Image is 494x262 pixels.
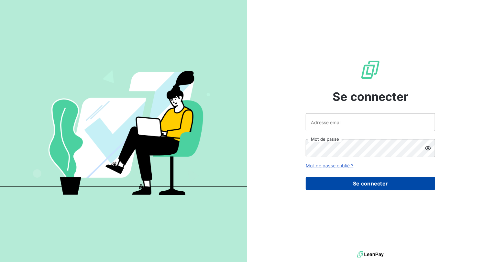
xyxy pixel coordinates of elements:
a: Mot de passe oublié ? [306,163,353,168]
img: Logo LeanPay [360,59,381,80]
input: placeholder [306,113,435,131]
button: Se connecter [306,177,435,190]
img: logo [357,250,384,259]
span: Se connecter [333,88,408,105]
